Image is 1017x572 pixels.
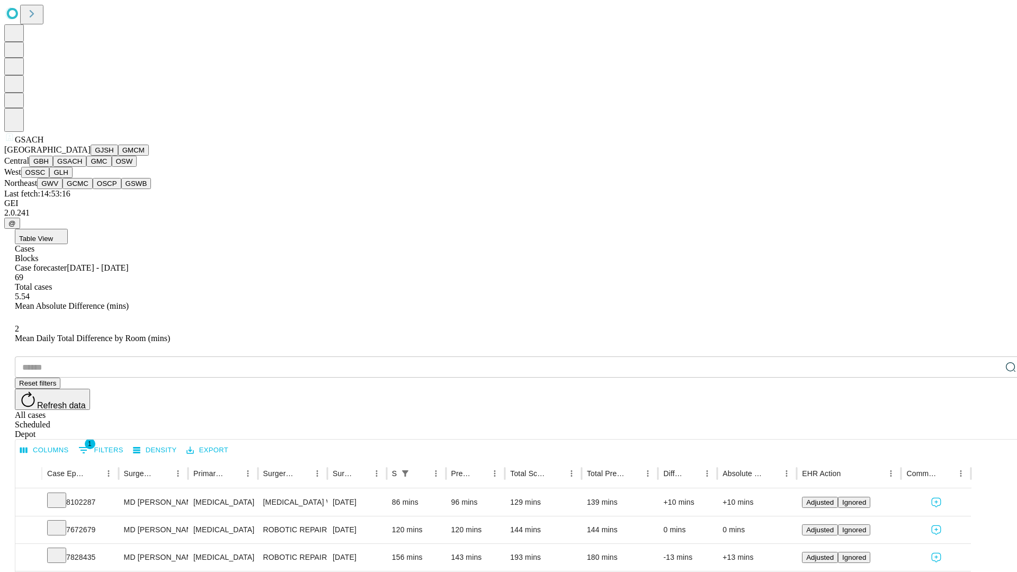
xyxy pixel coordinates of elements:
[193,469,224,478] div: Primary Service
[193,544,252,571] div: [MEDICAL_DATA]
[19,379,56,387] span: Reset filters
[472,466,487,481] button: Sort
[587,544,653,571] div: 180 mins
[369,466,384,481] button: Menu
[47,544,113,571] div: 7828435
[838,497,870,508] button: Ignored
[333,544,381,571] div: [DATE]
[451,516,500,543] div: 120 mins
[15,229,68,244] button: Table View
[15,389,90,410] button: Refresh data
[685,466,700,481] button: Sort
[93,178,121,189] button: OSCP
[487,466,502,481] button: Menu
[21,549,37,567] button: Expand
[15,282,52,291] span: Total cases
[333,489,381,516] div: [DATE]
[263,489,322,516] div: [MEDICAL_DATA] WITH CHOLANGIOGRAM
[4,156,29,165] span: Central
[21,167,50,178] button: OSSC
[263,469,294,478] div: Surgery Name
[806,498,834,506] span: Adjusted
[263,544,322,571] div: ROBOTIC REPAIR INITIAL INCISIONAL /VENTRAL [MEDICAL_DATA] REDUCIBLE
[392,544,441,571] div: 156 mins
[451,469,472,478] div: Predicted In Room Duration
[663,469,684,478] div: Difference
[130,442,180,459] button: Density
[37,178,63,189] button: GWV
[414,466,429,481] button: Sort
[19,235,53,243] span: Table View
[838,552,870,563] button: Ignored
[333,469,353,478] div: Surgery Date
[124,489,183,516] div: MD [PERSON_NAME] Md
[15,135,43,144] span: GSACH
[91,145,118,156] button: GJSH
[15,273,23,282] span: 69
[838,524,870,535] button: Ignored
[63,178,93,189] button: GCMC
[939,466,953,481] button: Sort
[842,466,857,481] button: Sort
[4,167,21,176] span: West
[47,489,113,516] div: 8102287
[510,489,576,516] div: 129 mins
[295,466,310,481] button: Sort
[842,498,866,506] span: Ignored
[29,156,53,167] button: GBH
[8,219,16,227] span: @
[510,516,576,543] div: 144 mins
[722,469,763,478] div: Absolute Difference
[354,466,369,481] button: Sort
[124,516,183,543] div: MD [PERSON_NAME] Md
[15,324,19,333] span: 2
[802,552,838,563] button: Adjusted
[4,208,1013,218] div: 2.0.241
[549,466,564,481] button: Sort
[779,466,794,481] button: Menu
[663,516,712,543] div: 0 mins
[112,156,137,167] button: OSW
[240,466,255,481] button: Menu
[47,469,85,478] div: Case Epic Id
[193,516,252,543] div: [MEDICAL_DATA]
[4,189,70,198] span: Last fetch: 14:53:16
[587,489,653,516] div: 139 mins
[4,145,91,154] span: [GEOGRAPHIC_DATA]
[510,469,548,478] div: Total Scheduled Duration
[802,497,838,508] button: Adjusted
[429,466,443,481] button: Menu
[842,553,866,561] span: Ignored
[67,263,128,272] span: [DATE] - [DATE]
[4,178,37,187] span: Northeast
[587,469,625,478] div: Total Predicted Duration
[722,544,791,571] div: +13 mins
[124,469,155,478] div: Surgeon Name
[398,466,413,481] div: 1 active filter
[15,301,129,310] span: Mean Absolute Difference (mins)
[171,466,185,481] button: Menu
[451,544,500,571] div: 143 mins
[953,466,968,481] button: Menu
[333,516,381,543] div: [DATE]
[53,156,86,167] button: GSACH
[884,466,898,481] button: Menu
[4,218,20,229] button: @
[802,469,841,478] div: EHR Action
[193,489,252,516] div: [MEDICAL_DATA]
[510,544,576,571] div: 193 mins
[764,466,779,481] button: Sort
[722,489,791,516] div: +10 mins
[184,442,231,459] button: Export
[640,466,655,481] button: Menu
[76,442,126,459] button: Show filters
[806,553,834,561] span: Adjusted
[587,516,653,543] div: 144 mins
[156,466,171,481] button: Sort
[21,521,37,540] button: Expand
[722,516,791,543] div: 0 mins
[626,466,640,481] button: Sort
[15,378,60,389] button: Reset filters
[86,156,111,167] button: GMC
[226,466,240,481] button: Sort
